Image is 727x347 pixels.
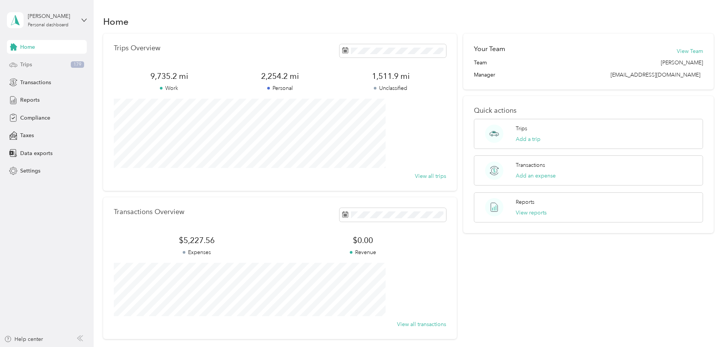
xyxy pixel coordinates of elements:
[20,78,51,86] span: Transactions
[114,71,225,82] span: 9,735.2 mi
[474,71,495,79] span: Manager
[103,18,129,26] h1: Home
[516,161,545,169] p: Transactions
[20,149,53,157] span: Data exports
[4,335,43,343] button: Help center
[516,198,534,206] p: Reports
[474,107,703,115] p: Quick actions
[28,23,69,27] div: Personal dashboard
[397,320,446,328] button: View all transactions
[335,71,446,82] span: 1,511.9 mi
[20,131,34,139] span: Taxes
[516,135,540,143] button: Add a trip
[114,44,160,52] p: Trips Overview
[611,72,700,78] span: [EMAIL_ADDRESS][DOMAIN_NAME]
[677,47,703,55] button: View Team
[474,44,505,54] h2: Your Team
[474,59,487,67] span: Team
[20,114,50,122] span: Compliance
[661,59,703,67] span: [PERSON_NAME]
[280,235,446,246] span: $0.00
[225,71,335,82] span: 2,254.2 mi
[114,235,280,246] span: $5,227.56
[516,209,547,217] button: View reports
[415,172,446,180] button: View all trips
[335,84,446,92] p: Unclassified
[114,84,225,92] p: Work
[516,172,556,180] button: Add an expense
[114,208,184,216] p: Transactions Overview
[516,125,527,133] p: Trips
[280,248,446,256] p: Revenue
[20,61,32,69] span: Trips
[28,12,75,20] div: [PERSON_NAME]
[684,304,727,347] iframe: Everlance-gr Chat Button Frame
[71,61,84,68] span: 179
[114,248,280,256] p: Expenses
[20,96,40,104] span: Reports
[225,84,335,92] p: Personal
[20,167,40,175] span: Settings
[20,43,35,51] span: Home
